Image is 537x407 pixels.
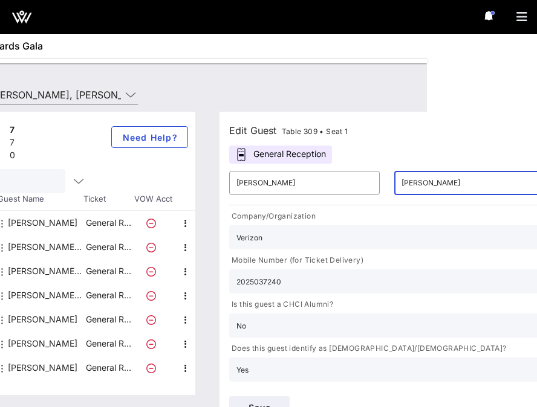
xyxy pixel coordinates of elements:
[8,259,84,283] div: Bianca C. Lucero NALEO
[84,307,132,332] p: General R…
[84,211,132,235] p: General R…
[8,332,77,356] div: Susie Feliz
[84,332,132,356] p: General R…
[236,366,249,374] div: Yes
[229,254,363,267] p: Mobile Number (for Ticket Delivery)
[229,342,506,355] p: Does this guest identify as [DEMOGRAPHIC_DATA]/[DEMOGRAPHIC_DATA]?
[83,193,132,205] span: Ticket
[10,149,15,164] div: 0
[236,173,373,193] input: First Name*
[8,356,77,380] div: Fabiola Yáñez
[132,193,174,205] span: VOW Acct
[229,122,348,139] div: Edit Guest
[8,307,77,332] div: Isabela Sánchez
[10,136,15,152] div: 7
[8,283,84,307] div: Rudy Espinoza Verizon
[122,132,178,143] span: Need Help?
[236,322,246,330] div: No
[229,146,332,164] div: General Reception
[84,356,132,380] p: General R…
[229,298,333,311] p: Is this guest a CHCI Alumni?
[84,235,132,259] p: General R…
[229,386,304,399] p: Dietary Restrictions
[229,210,316,223] p: Company/Organization
[282,127,348,136] span: Table 309 • Seat 1
[84,259,132,283] p: General R…
[111,126,188,148] button: Need Help?
[84,283,132,307] p: General R…
[8,211,77,235] div: Laura Berrocal
[10,124,15,139] div: 7
[8,235,84,259] div: Marcela Zamora Verizon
